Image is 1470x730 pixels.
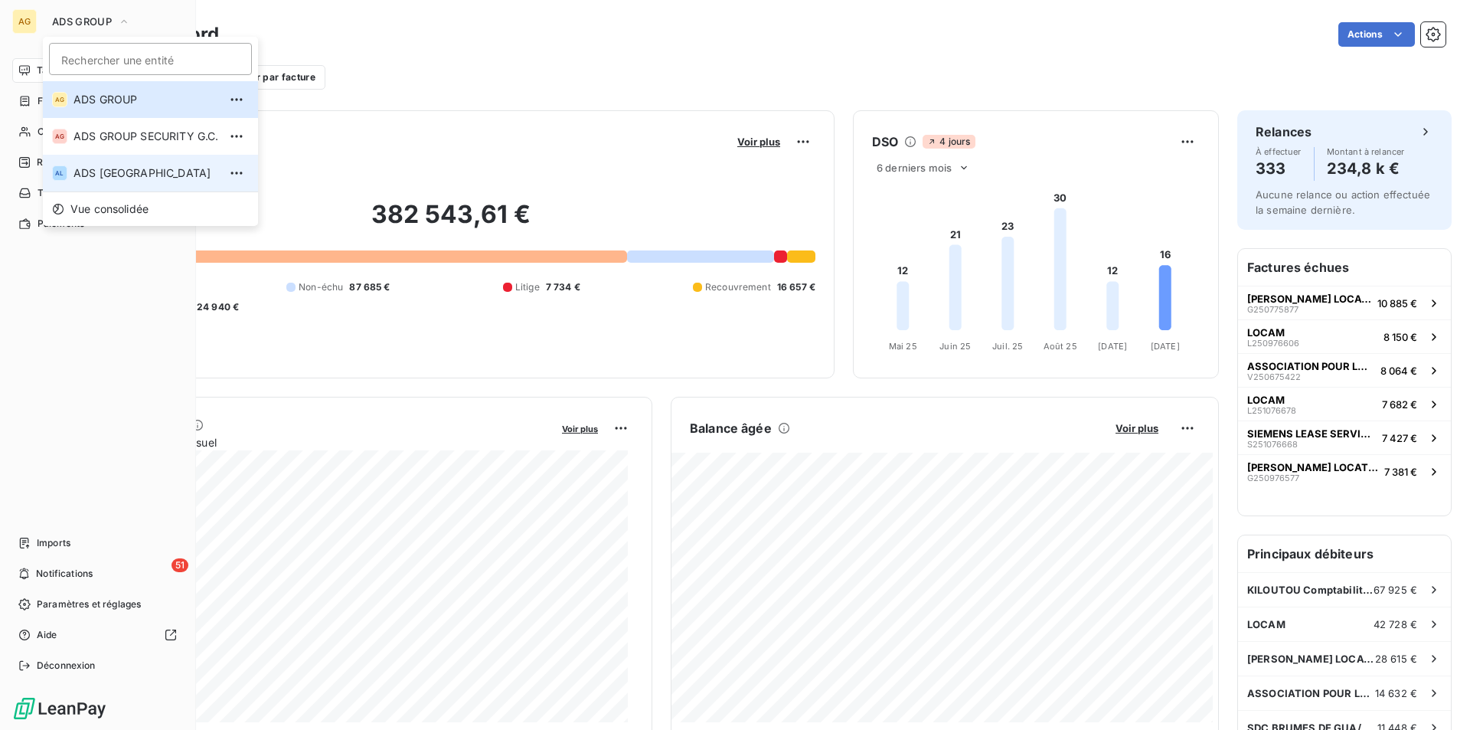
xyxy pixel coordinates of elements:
div: AG [12,9,37,34]
span: S251076668 [1247,440,1298,449]
span: G250976577 [1247,473,1299,483]
span: 16 657 € [777,280,815,294]
tspan: Mai 25 [889,341,917,352]
span: 7 427 € [1382,432,1417,444]
h4: 234,8 k € [1327,156,1405,181]
span: SIEMENS LEASE SERVICES [1247,427,1376,440]
span: Tâches [38,186,70,200]
span: 8 064 € [1380,365,1417,377]
span: 87 685 € [349,280,390,294]
span: Notifications [36,567,93,581]
button: Actions [1338,22,1415,47]
span: KILOUTOU Comptabilité fournisseur [1247,584,1374,596]
span: LOCAM [1247,618,1285,630]
span: Relances [37,155,77,169]
tspan: Juil. 25 [992,341,1023,352]
button: SIEMENS LEASE SERVICESS2510766687 427 € [1238,421,1451,454]
img: Logo LeanPay [12,696,107,721]
span: ADS GROUP SECURITY G.C. [73,129,218,144]
span: Non-échu [299,280,343,294]
span: 42 728 € [1374,618,1417,630]
span: Voir plus [562,424,598,434]
span: Chiffre d'affaires mensuel [87,434,551,450]
span: Vue consolidée [70,201,149,217]
span: ASSOCIATION POUR LA FORMATION ET L'ENSEIGNEMENT EN [GEOGRAPHIC_DATA] DE LA CHIROPRACTIQUE (A.F.E.... [1247,360,1374,372]
input: placeholder [49,43,252,75]
span: [PERSON_NAME] LOCATION [1247,461,1378,473]
span: Litige [515,280,540,294]
span: 10 885 € [1377,297,1417,309]
span: 14 632 € [1375,687,1417,699]
span: Imports [37,536,70,550]
span: LOCAM [1247,326,1285,339]
span: Aucune relance ou action effectuée la semaine dernière. [1256,188,1430,216]
span: 51 [171,558,188,572]
h2: 382 543,61 € [87,199,815,245]
div: AG [52,92,67,107]
button: [PERSON_NAME] LOCATIONG25077587710 885 € [1238,286,1451,319]
button: Voir plus [1111,421,1163,435]
span: ADS [GEOGRAPHIC_DATA] [73,165,218,181]
span: Factures [38,94,77,108]
span: Aide [37,628,57,642]
iframe: Intercom live chat [1418,678,1455,715]
span: L251076678 [1247,406,1296,415]
span: ADS GROUP [73,92,218,107]
tspan: [DATE] [1151,341,1180,352]
span: Tableau de bord [37,64,108,77]
span: LOCAM [1247,394,1285,406]
span: Voir plus [1116,422,1158,434]
h4: 333 [1256,156,1302,181]
a: Aide [12,623,183,647]
button: LOCAML2509766068 150 € [1238,319,1451,353]
span: Paramètres et réglages [37,597,141,611]
span: 6 derniers mois [877,162,952,174]
button: Voir plus [733,135,785,149]
span: 28 615 € [1375,653,1417,665]
h6: Factures échues [1238,249,1451,286]
span: Recouvrement [705,280,771,294]
span: 4 jours [923,135,975,149]
div: AL [52,165,67,181]
button: Voir plus [557,421,603,435]
span: L250976606 [1247,339,1299,348]
button: LOCAML2510766787 682 € [1238,387,1451,421]
span: ASSOCIATION POUR LA FORMATION ET L'ENSEIGNEMENT EN [GEOGRAPHIC_DATA] DE LA CHIROPRACTIQUE (A.F.E.... [1247,687,1375,699]
button: Filtrer par facture [200,65,325,90]
span: Paiements [38,217,84,231]
span: Déconnexion [37,659,96,673]
h6: Relances [1256,123,1312,141]
h6: Principaux débiteurs [1238,535,1451,572]
span: [PERSON_NAME] LOCATION [1247,653,1375,665]
span: 7 682 € [1382,398,1417,411]
span: G250775877 [1247,305,1298,314]
h6: DSO [872,133,898,151]
span: -24 940 € [192,300,239,314]
button: [PERSON_NAME] LOCATIONG2509765777 381 € [1238,454,1451,488]
tspan: [DATE] [1098,341,1127,352]
span: 7 734 € [546,280,580,294]
tspan: Juin 25 [939,341,971,352]
span: Montant à relancer [1327,147,1405,156]
button: ASSOCIATION POUR LA FORMATION ET L'ENSEIGNEMENT EN [GEOGRAPHIC_DATA] DE LA CHIROPRACTIQUE (A.F.E.... [1238,353,1451,387]
span: À effectuer [1256,147,1302,156]
h6: Balance âgée [690,419,772,437]
span: 8 150 € [1383,331,1417,343]
span: Clients [38,125,68,139]
div: AG [52,129,67,144]
span: 67 925 € [1374,584,1417,596]
span: 7 381 € [1384,466,1417,478]
span: [PERSON_NAME] LOCATION [1247,293,1371,305]
tspan: Août 25 [1044,341,1077,352]
span: V250675422 [1247,372,1301,381]
span: ADS GROUP [52,15,112,28]
span: Voir plus [737,136,780,148]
